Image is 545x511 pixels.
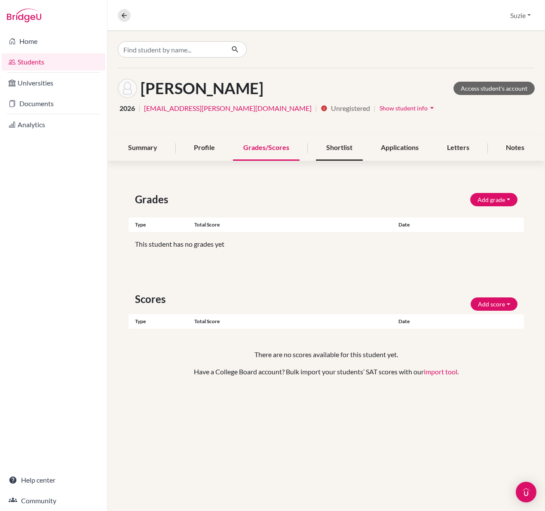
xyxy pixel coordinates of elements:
[156,367,497,377] p: Have a College Board account? Bulk import your students’ SAT scores with our .
[453,82,535,95] a: Access student's account
[424,367,457,376] a: import tool
[2,33,105,50] a: Home
[437,135,480,161] div: Letters
[392,318,458,325] div: Date
[156,349,497,360] p: There are no scores available for this student yet.
[2,116,105,133] a: Analytics
[374,103,376,113] span: |
[392,221,491,229] div: Date
[7,9,41,22] img: Bridge-U
[194,221,392,229] div: Total score
[135,291,169,307] span: Scores
[118,41,224,58] input: Find student by name...
[118,79,137,98] img: Lorry Armes's avatar
[144,103,312,113] a: [EMAIL_ADDRESS][PERSON_NAME][DOMAIN_NAME]
[2,471,105,489] a: Help center
[194,318,392,325] div: Total score
[129,318,194,325] div: Type
[233,135,300,161] div: Grades/Scores
[118,135,168,161] div: Summary
[380,104,428,112] span: Show student info
[470,193,517,206] button: Add grade
[321,105,328,112] i: info
[138,103,141,113] span: |
[506,7,535,24] button: Suzie
[2,74,105,92] a: Universities
[331,103,370,113] span: Unregistered
[2,95,105,112] a: Documents
[516,482,536,502] div: Open Intercom Messenger
[119,103,135,113] span: 2026
[315,103,317,113] span: |
[2,53,105,70] a: Students
[496,135,535,161] div: Notes
[129,221,194,229] div: Type
[135,239,517,249] p: This student has no grades yet
[379,101,437,115] button: Show student infoarrow_drop_down
[316,135,363,161] div: Shortlist
[141,79,263,98] h1: [PERSON_NAME]
[184,135,225,161] div: Profile
[428,104,436,112] i: arrow_drop_down
[370,135,429,161] div: Applications
[135,192,171,207] span: Grades
[2,492,105,509] a: Community
[471,297,517,311] button: Add score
